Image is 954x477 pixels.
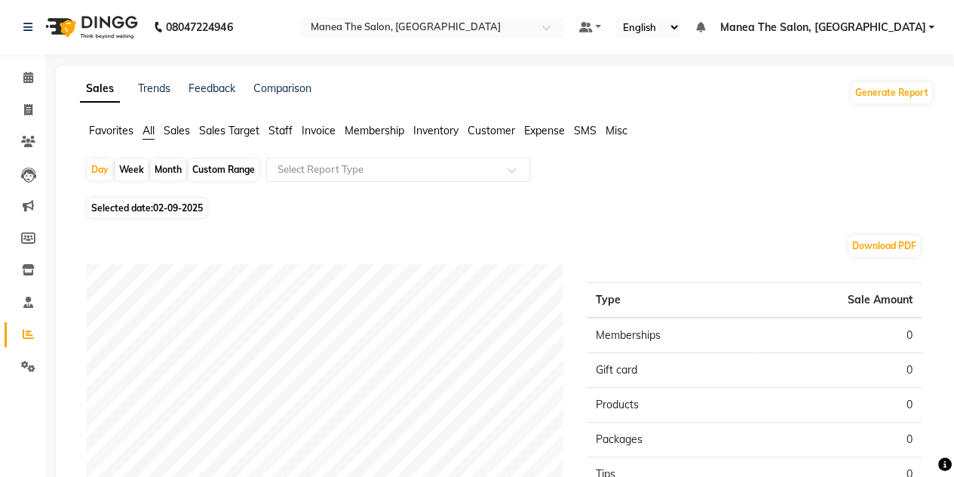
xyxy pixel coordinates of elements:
[302,124,336,137] span: Invoice
[345,124,404,137] span: Membership
[524,124,565,137] span: Expense
[468,124,515,137] span: Customer
[38,6,142,48] img: logo
[587,283,754,319] th: Type
[199,124,259,137] span: Sales Target
[587,423,754,457] td: Packages
[89,124,133,137] span: Favorites
[268,124,293,137] span: Staff
[138,82,170,95] a: Trends
[143,124,155,137] span: All
[851,82,932,103] button: Generate Report
[848,235,920,257] button: Download PDF
[754,423,922,457] td: 0
[115,159,148,180] div: Week
[587,353,754,388] td: Gift card
[754,353,922,388] td: 0
[754,283,922,319] th: Sale Amount
[587,388,754,423] td: Products
[80,75,120,103] a: Sales
[606,124,627,137] span: Misc
[587,318,754,353] td: Memberships
[253,82,311,95] a: Comparison
[719,20,925,35] span: Manea The Salon, [GEOGRAPHIC_DATA]
[754,388,922,423] td: 0
[87,159,112,180] div: Day
[189,159,259,180] div: Custom Range
[87,198,207,217] span: Selected date:
[166,6,232,48] b: 08047224946
[413,124,459,137] span: Inventory
[754,318,922,353] td: 0
[153,202,203,214] span: 02-09-2025
[164,124,190,137] span: Sales
[151,159,186,180] div: Month
[189,82,235,95] a: Feedback
[574,124,597,137] span: SMS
